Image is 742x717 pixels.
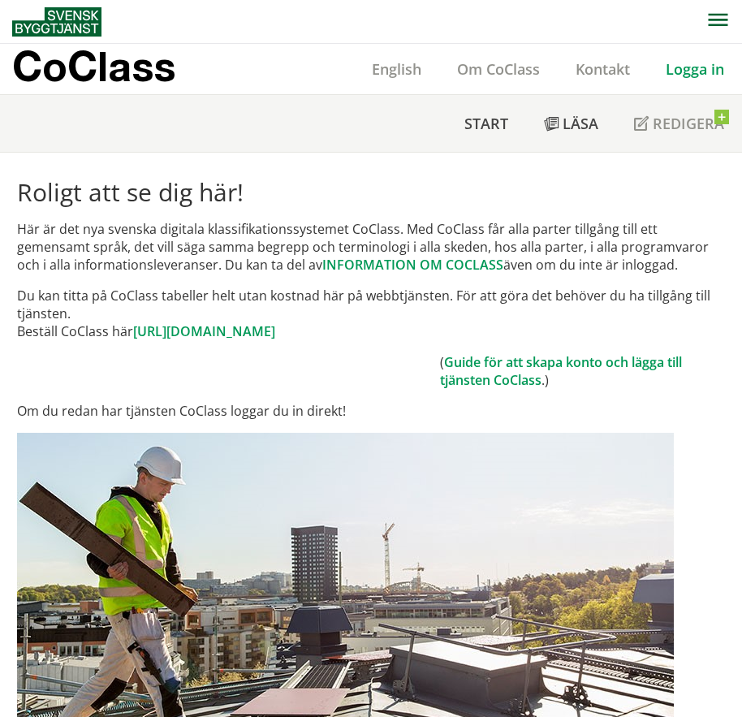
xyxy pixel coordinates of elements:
[17,220,725,274] p: Här är det nya svenska digitala klassifikationssystemet CoClass. Med CoClass får alla parter till...
[12,7,101,37] img: Svensk Byggtjänst
[439,59,558,79] a: Om CoClass
[322,256,503,274] a: INFORMATION OM COCLASS
[17,178,725,207] h1: Roligt att se dig här!
[648,59,742,79] a: Logga in
[446,95,526,152] a: Start
[133,322,275,340] a: [URL][DOMAIN_NAME]
[17,287,725,340] p: Du kan titta på CoClass tabeller helt utan kostnad här på webbtjänsten. För att göra det behöver ...
[464,114,508,133] span: Start
[354,59,439,79] a: English
[563,114,598,133] span: Läsa
[526,95,616,152] a: Läsa
[440,353,725,389] td: ( .)
[440,353,682,389] a: Guide för att skapa konto och lägga till tjänsten CoClass
[12,57,175,76] p: CoClass
[12,44,210,94] a: CoClass
[558,59,648,79] a: Kontakt
[17,402,725,420] p: Om du redan har tjänsten CoClass loggar du in direkt!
